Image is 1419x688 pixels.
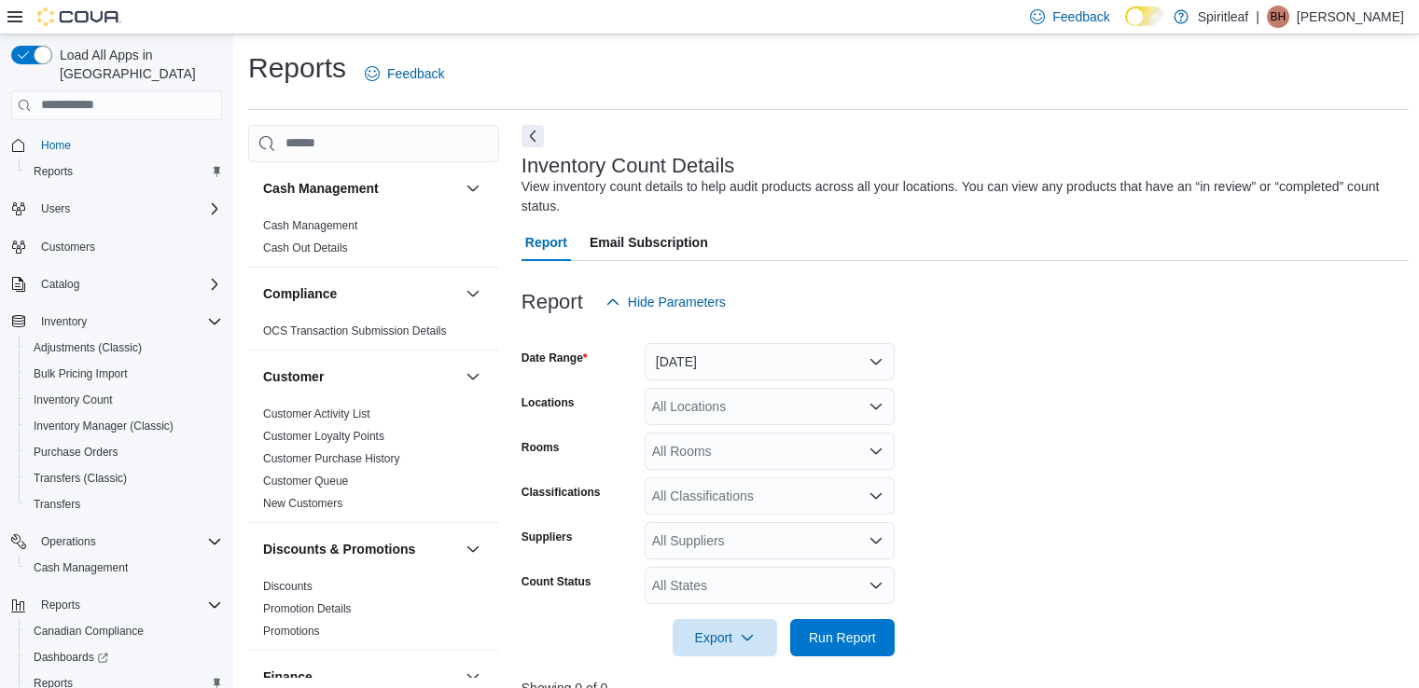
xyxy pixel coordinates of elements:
button: Users [4,196,230,222]
span: Catalog [41,277,79,292]
span: Customer Loyalty Points [263,429,384,444]
span: Purchase Orders [26,441,222,463]
button: Adjustments (Classic) [19,335,230,361]
button: Canadian Compliance [19,618,230,644]
h3: Customer [263,367,324,386]
button: Open list of options [869,533,883,548]
span: Reports [26,160,222,183]
button: Hide Parameters [598,283,733,321]
span: Bulk Pricing Import [26,363,222,385]
button: Transfers [19,491,230,517]
a: Customer Activity List [263,407,370,420]
span: Inventory Count [26,389,222,411]
a: Customers [34,236,103,258]
button: Reports [19,158,230,185]
span: Customers [41,240,95,255]
span: Feedback [1052,7,1109,26]
span: Customer Purchase History [263,451,400,466]
a: New Customers [263,497,342,510]
a: OCS Transaction Submission Details [263,324,447,337]
button: Export [673,619,777,656]
span: Inventory Manager (Classic) [34,419,174,433]
button: Finance [263,667,458,686]
span: Users [41,201,70,216]
button: Customers [4,233,230,260]
span: Inventory [41,314,87,329]
button: Open list of options [869,399,883,414]
h3: Cash Management [263,179,379,198]
button: Catalog [4,271,230,297]
span: Dark Mode [1125,26,1126,27]
button: Reports [4,592,230,618]
a: Promotion Details [263,602,352,615]
button: Compliance [263,284,458,303]
span: Report [525,224,567,261]
button: Discounts & Promotions [263,540,458,558]
span: Home [41,138,71,153]
span: Operations [41,534,96,549]
a: Feedback [357,55,452,92]
button: Inventory [34,310,94,333]
button: Home [4,131,230,158]
a: Cash Out Details [263,241,348,255]
span: Dashboards [34,650,108,665]
a: Transfers [26,493,88,516]
button: Customer [462,365,484,388]
span: Adjustments (Classic) [34,340,142,355]
a: Bulk Pricing Import [26,363,135,385]
label: Date Range [522,351,588,365]
div: Discounts & Promotions [248,575,499,650]
button: Open list of options [869,444,883,459]
span: Transfers [34,497,80,512]
div: Blaine H [1267,6,1289,28]
button: Inventory Manager (Classic) [19,413,230,439]
h3: Finance [263,667,313,686]
span: Run Report [809,628,876,647]
button: Cash Management [462,177,484,200]
span: Reports [34,164,73,179]
a: Promotions [263,625,320,638]
a: Adjustments (Classic) [26,337,149,359]
button: Compliance [462,282,484,305]
span: Inventory Count [34,392,113,407]
a: Canadian Compliance [26,620,151,642]
span: Email Subscription [590,224,708,261]
a: Inventory Count [26,389,120,411]
a: Customer Queue [263,475,348,488]
div: Compliance [248,320,499,350]
label: Count Status [522,574,591,589]
span: Bulk Pricing Import [34,366,128,381]
div: View inventory count details to help audit products across all your locations. You can view any p... [522,177,1400,216]
h3: Report [522,291,583,313]
button: Run Report [790,619,895,656]
span: Export [684,619,766,656]
button: Inventory [4,309,230,335]
button: Cash Management [263,179,458,198]
div: Cash Management [248,214,499,267]
span: Transfers (Classic) [34,471,127,486]
span: Inventory Manager (Classic) [26,415,222,437]
span: Purchase Orders [34,445,118,460]
a: Inventory Manager (Classic) [26,415,181,437]
span: Feedback [387,64,444,83]
a: Purchase Orders [26,441,126,463]
button: Reports [34,594,88,616]
span: Hide Parameters [628,293,726,311]
h3: Compliance [263,284,337,303]
span: Transfers [26,493,222,516]
span: Transfers (Classic) [26,467,222,489]
button: Customer [263,367,458,386]
button: Catalog [34,273,87,296]
div: Customer [248,403,499,522]
a: Customer Loyalty Points [263,430,384,443]
a: Reports [26,160,80,183]
span: Canadian Compliance [34,624,144,639]
h1: Reports [248,49,346,87]
button: Inventory Count [19,387,230,413]
span: Reports [41,598,80,612]
button: Purchase Orders [19,439,230,465]
button: Cash Management [19,555,230,581]
span: Customers [34,235,222,258]
span: Cash Management [263,218,357,233]
label: Locations [522,395,575,410]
